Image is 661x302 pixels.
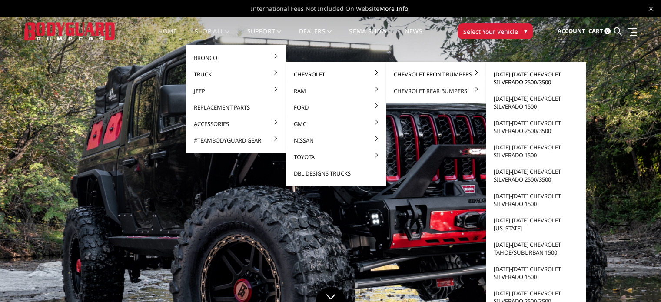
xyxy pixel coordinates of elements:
[24,22,116,40] img: BODYGUARD BUMPERS
[489,212,582,236] a: [DATE]-[DATE] Chevrolet [US_STATE]
[588,20,611,43] a: Cart 0
[463,27,518,36] span: Select Your Vehicle
[289,116,382,132] a: GMC
[489,236,582,261] a: [DATE]-[DATE] Chevrolet Tahoe/Suburban 1500
[349,28,387,45] a: SEMA Show
[247,28,282,45] a: Support
[489,66,582,90] a: [DATE]-[DATE] Chevrolet Silverado 2500/3500
[289,165,382,182] a: DBL Designs Trucks
[289,66,382,83] a: Chevrolet
[189,99,282,116] a: Replacement Parts
[524,27,527,36] span: ▾
[557,27,585,35] span: Account
[618,260,661,302] iframe: Chat Widget
[489,163,582,188] a: [DATE]-[DATE] Chevrolet Silverado 2500/3500
[621,184,630,198] button: 2 of 5
[158,28,177,45] a: Home
[379,4,408,13] a: More Info
[557,20,585,43] a: Account
[604,28,611,34] span: 0
[489,188,582,212] a: [DATE]-[DATE] Chevrolet Silverado 1500
[404,28,422,45] a: News
[189,83,282,99] a: Jeep
[189,116,282,132] a: Accessories
[489,261,582,285] a: [DATE]-[DATE] Chevrolet Silverado 1500
[389,83,482,99] a: Chevrolet Rear Bumpers
[289,83,382,99] a: Ram
[621,212,630,226] button: 4 of 5
[489,115,582,139] a: [DATE]-[DATE] Chevrolet Silverado 2500/3500
[621,198,630,212] button: 3 of 5
[489,139,582,163] a: [DATE]-[DATE] Chevrolet Silverado 1500
[389,66,482,83] a: Chevrolet Front Bumpers
[588,27,603,35] span: Cart
[189,132,282,149] a: #TeamBodyguard Gear
[621,170,630,184] button: 1 of 5
[189,66,282,83] a: Truck
[189,50,282,66] a: Bronco
[316,287,346,302] a: Click to Down
[289,99,382,116] a: Ford
[195,28,230,45] a: shop all
[489,90,582,115] a: [DATE]-[DATE] Chevrolet Silverado 1500
[299,28,332,45] a: Dealers
[458,23,533,39] button: Select Your Vehicle
[289,132,382,149] a: Nissan
[289,149,382,165] a: Toyota
[621,226,630,240] button: 5 of 5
